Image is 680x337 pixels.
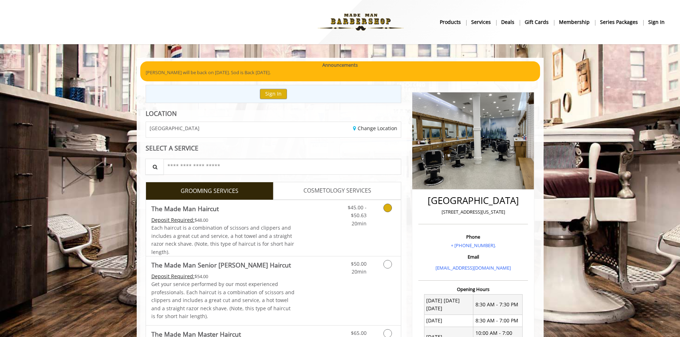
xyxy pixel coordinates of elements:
[352,220,367,227] span: 20min
[151,216,195,223] span: This service needs some Advance to be paid before we block your appointment
[473,295,523,315] td: 8:30 AM - 7:30 PM
[648,18,665,26] b: sign in
[466,17,496,27] a: ServicesServices
[435,17,466,27] a: Productsproducts
[351,260,367,267] span: $50.00
[501,18,514,26] b: Deals
[471,18,491,26] b: Services
[600,18,638,26] b: Series packages
[151,216,295,224] div: $48.00
[435,265,511,271] a: [EMAIL_ADDRESS][DOMAIN_NAME]
[151,272,295,280] div: $54.00
[554,17,595,27] a: MembershipMembership
[351,330,367,336] span: $65.00
[418,287,528,292] h3: Opening Hours
[420,254,526,259] h3: Email
[353,125,397,132] a: Change Location
[520,17,554,27] a: Gift cardsgift cards
[348,204,367,219] span: $45.00 - $50.63
[451,242,496,249] a: + [PHONE_NUMBER].
[151,280,295,320] p: Get your service performed by our most experienced professionals. Each haircut is a combination o...
[322,61,358,69] b: Announcements
[151,224,294,255] span: Each haircut is a combination of scissors and clippers and includes a great cut and service, a ho...
[303,186,371,195] span: COSMETOLOGY SERVICES
[440,18,461,26] b: products
[473,315,523,327] td: 8:30 AM - 7:00 PM
[181,187,238,196] span: GROOMING SERVICES
[260,89,287,99] button: Sign In
[151,260,291,270] b: The Made Man Senior [PERSON_NAME] Haircut
[643,17,670,27] a: sign insign in
[150,126,200,131] span: [GEOGRAPHIC_DATA]
[424,315,473,327] td: [DATE]
[146,109,177,118] b: LOCATION
[151,273,195,280] span: This service needs some Advance to be paid before we block your appointment
[420,234,526,239] h3: Phone
[595,17,643,27] a: Series packagesSeries packages
[146,145,402,152] div: SELECT A SERVICE
[420,195,526,206] h2: [GEOGRAPHIC_DATA]
[151,204,219,214] b: The Made Man Haircut
[496,17,520,27] a: DealsDeals
[352,268,367,275] span: 20min
[424,295,473,315] td: [DATE] [DATE] [DATE]
[559,18,590,26] b: Membership
[146,69,535,76] p: [PERSON_NAME] will be back on [DATE]. Sod is Back [DATE].
[145,159,164,175] button: Service Search
[525,18,549,26] b: gift cards
[420,208,526,216] p: [STREET_ADDRESS][US_STATE]
[312,2,410,42] img: Made Man Barbershop logo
